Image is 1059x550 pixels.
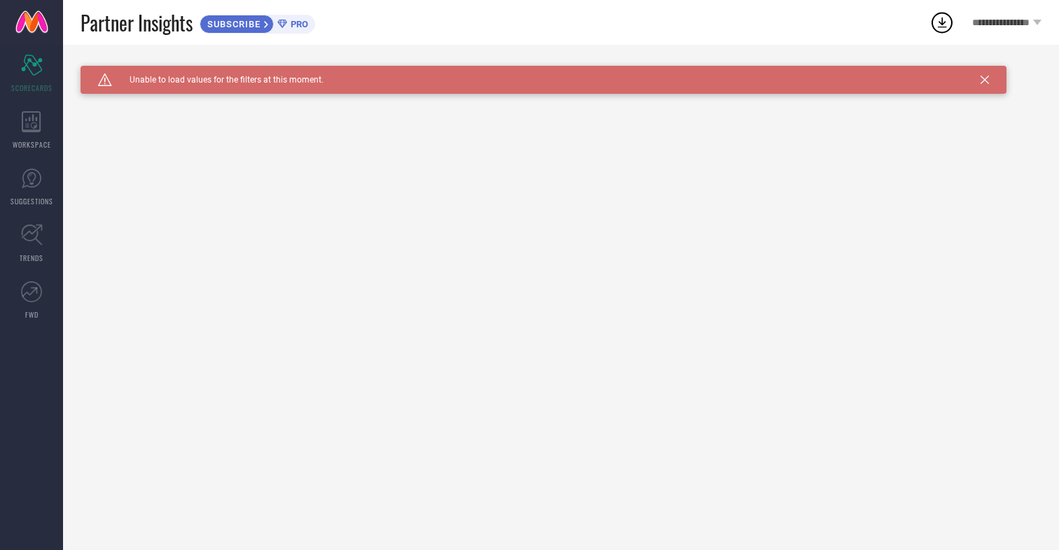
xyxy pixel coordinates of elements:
[25,309,39,320] span: FWD
[81,66,1041,77] div: Unable to load filters at this moment. Please try later.
[112,75,324,85] span: Unable to load values for the filters at this moment.
[929,10,955,35] div: Open download list
[200,19,264,29] span: SUBSCRIBE
[287,19,308,29] span: PRO
[11,83,53,93] span: SCORECARDS
[13,139,51,150] span: WORKSPACE
[200,11,315,34] a: SUBSCRIBEPRO
[81,8,193,37] span: Partner Insights
[11,196,53,206] span: SUGGESTIONS
[20,253,43,263] span: TRENDS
